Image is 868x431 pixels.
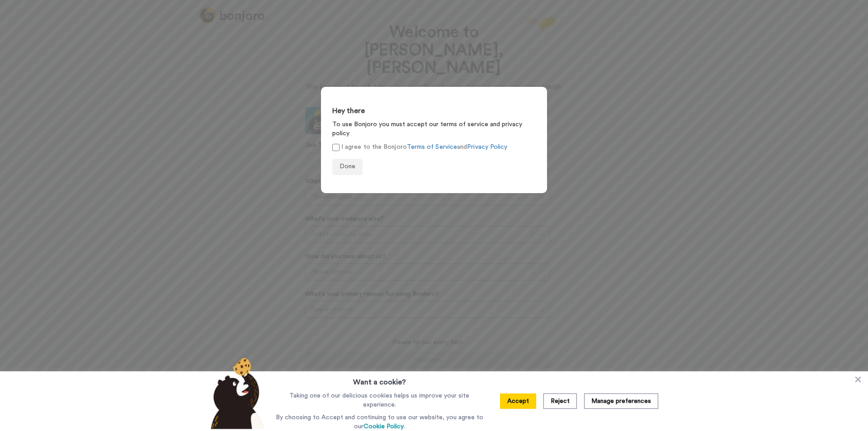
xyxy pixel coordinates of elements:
[467,144,507,150] a: Privacy Policy
[332,107,536,115] h3: Hey there
[274,413,486,431] p: By choosing to Accept and continuing to use our website, you agree to our .
[363,423,404,430] a: Cookie Policy
[543,393,577,409] button: Reject
[353,371,406,388] h3: Want a cookie?
[584,393,658,409] button: Manage preferences
[274,391,486,409] p: Taking one of our delicious cookies helps us improve your site experience.
[500,393,536,409] button: Accept
[332,144,340,151] input: I agree to the BonjoroTerms of ServiceandPrivacy Policy
[332,120,536,138] p: To use Bonjoro you must accept our terms of service and privacy policy
[340,163,355,170] span: Done
[203,357,269,429] img: bear-with-cookie.png
[407,144,457,150] a: Terms of Service
[332,159,363,175] button: Done
[332,142,507,152] label: I agree to the Bonjoro and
